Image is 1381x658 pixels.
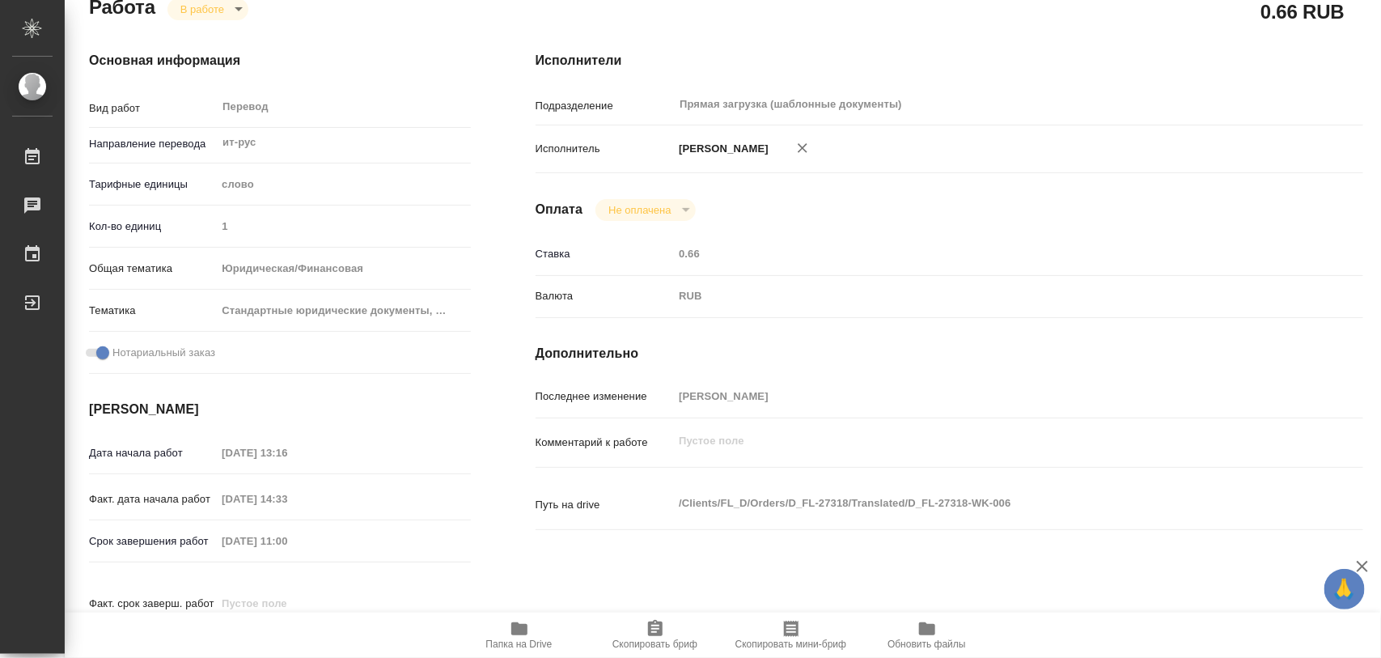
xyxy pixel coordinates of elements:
[587,613,723,658] button: Скопировать бриф
[595,199,695,221] div: В работе
[673,282,1294,310] div: RUB
[536,497,674,513] p: Путь на drive
[89,100,216,117] p: Вид работ
[216,255,470,282] div: Юридическая/Финансовая
[486,639,553,650] span: Папка на Drive
[536,388,674,405] p: Последнее изменение
[216,214,470,238] input: Пустое поле
[536,344,1363,363] h4: Дополнительно
[89,596,216,612] p: Факт. срок заверш. работ
[536,288,674,304] p: Валюта
[89,219,216,235] p: Кол-во единиц
[536,51,1363,70] h4: Исполнители
[673,141,769,157] p: [PERSON_NAME]
[735,639,846,650] span: Скопировать мини-бриф
[1324,569,1365,609] button: 🙏
[536,200,583,219] h4: Оплата
[673,242,1294,265] input: Пустое поле
[216,441,358,465] input: Пустое поле
[536,141,674,157] p: Исполнитель
[89,400,471,419] h4: [PERSON_NAME]
[89,445,216,461] p: Дата начала работ
[612,639,697,650] span: Скопировать бриф
[176,2,229,16] button: В работе
[785,130,820,166] button: Удалить исполнителя
[89,176,216,193] p: Тарифные единицы
[89,533,216,550] p: Срок завершения работ
[216,297,470,325] div: Стандартные юридические документы, договоры, уставы
[216,592,358,615] input: Пустое поле
[1331,572,1358,606] span: 🙏
[859,613,995,658] button: Обновить файлы
[723,613,859,658] button: Скопировать мини-бриф
[112,345,215,361] span: Нотариальный заказ
[887,639,966,650] span: Обновить файлы
[604,203,676,217] button: Не оплачена
[89,303,216,319] p: Тематика
[536,98,674,114] p: Подразделение
[673,490,1294,517] textarea: /Clients/FL_D/Orders/D_FL-27318/Translated/D_FL-27318-WK-006
[216,171,470,198] div: слово
[89,261,216,277] p: Общая тематика
[536,435,674,451] p: Комментарий к работе
[536,246,674,262] p: Ставка
[451,613,587,658] button: Папка на Drive
[216,529,358,553] input: Пустое поле
[89,491,216,507] p: Факт. дата начала работ
[673,384,1294,408] input: Пустое поле
[89,136,216,152] p: Направление перевода
[89,51,471,70] h4: Основная информация
[216,487,358,511] input: Пустое поле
